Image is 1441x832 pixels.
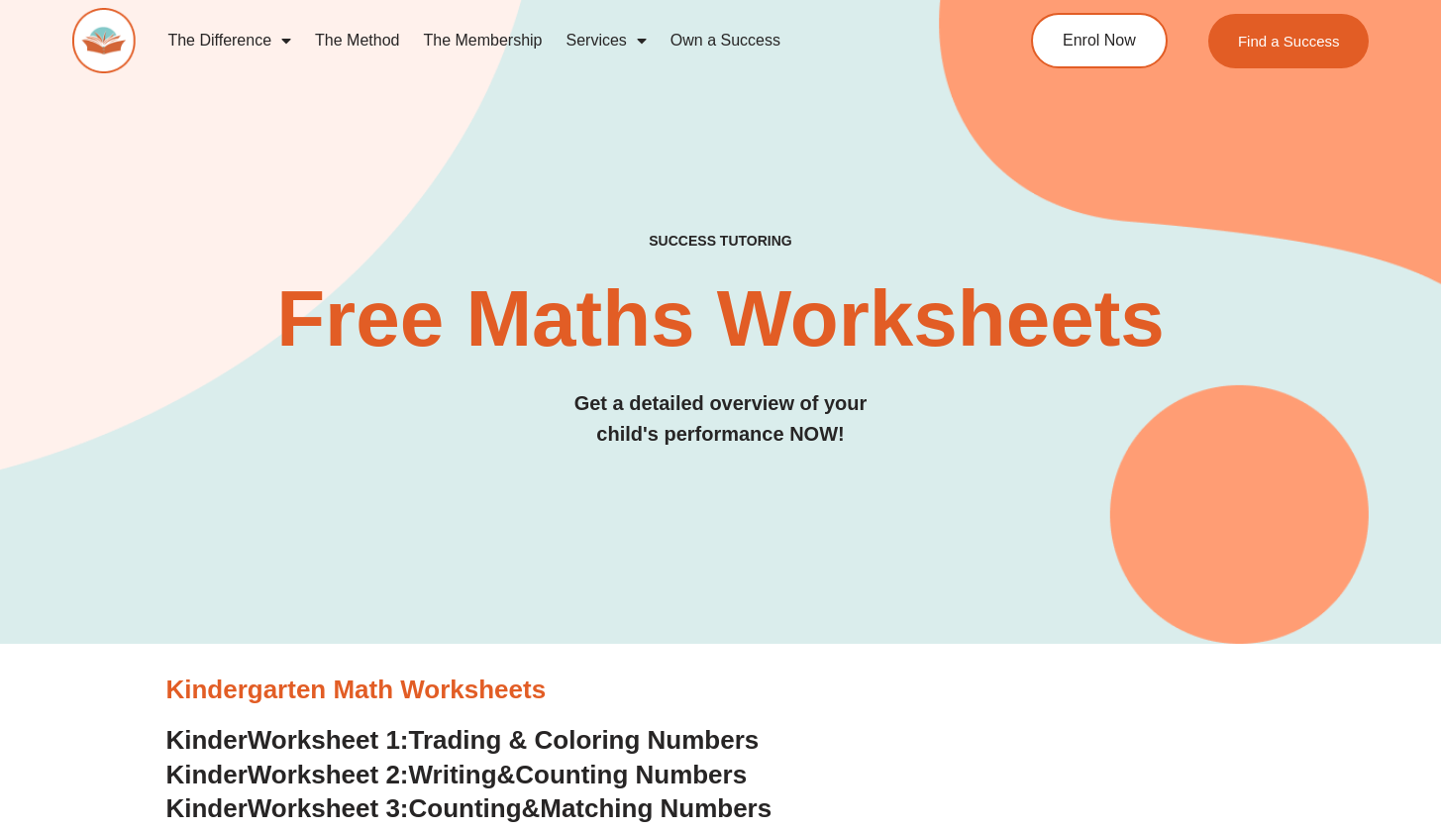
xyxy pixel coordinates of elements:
[540,793,772,823] span: Matching Numbers
[1238,34,1340,49] span: Find a Success
[411,18,554,63] a: The Membership
[248,760,409,789] span: Worksheet 2:
[248,725,409,755] span: Worksheet 1:
[303,18,411,63] a: The Method
[166,793,772,823] a: KinderWorksheet 3:Counting&Matching Numbers
[248,793,409,823] span: Worksheet 3:
[409,793,522,823] span: Counting
[166,725,760,755] a: KinderWorksheet 1:Trading & Coloring Numbers
[1031,13,1168,68] a: Enrol Now
[166,674,1276,707] h3: Kindergarten Math Worksheets
[409,725,760,755] span: Trading & Coloring Numbers
[72,388,1370,450] h3: Get a detailed overview of your child's performance NOW!
[166,760,248,789] span: Kinder
[166,793,248,823] span: Kinder
[515,760,747,789] span: Counting Numbers
[1063,33,1136,49] span: Enrol Now
[1208,14,1370,68] a: Find a Success
[409,760,497,789] span: Writing
[166,760,748,789] a: KinderWorksheet 2:Writing&Counting Numbers
[155,18,956,63] nav: Menu
[72,279,1370,359] h2: Free Maths Worksheets​
[72,233,1370,250] h4: SUCCESS TUTORING​
[555,18,659,63] a: Services
[659,18,792,63] a: Own a Success
[155,18,303,63] a: The Difference
[166,725,248,755] span: Kinder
